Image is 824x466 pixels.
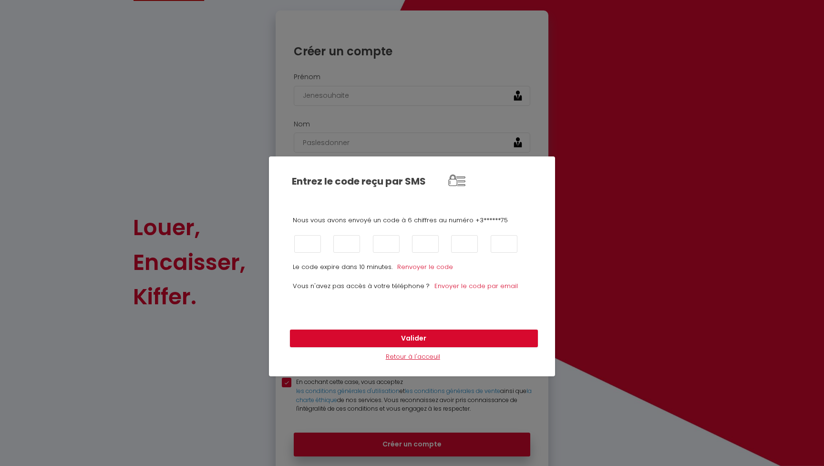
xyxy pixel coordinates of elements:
button: Ouvrir le widget de chat LiveChat [8,4,36,32]
p: Nous vous avons envoyé un code à 6 chiffres au numéro +3******75 [293,216,531,225]
h2: Entrez le code reçu par SMS [292,176,440,187]
p: Vous n'avez pas accès à votre téléphone ? [293,281,430,300]
a: Renvoyer le code [397,262,453,271]
a: Envoyer le code par email [434,281,518,290]
img: NO IMAGE [440,164,474,197]
button: Valider [290,330,538,348]
a: Retour à l'acceuil [386,352,440,361]
p: Le code expire dans 10 minutes. [293,262,392,272]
